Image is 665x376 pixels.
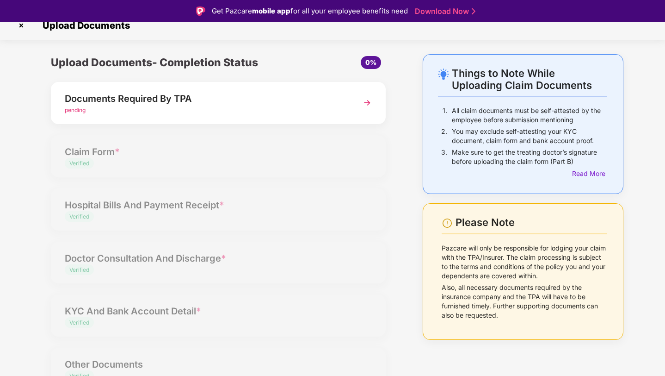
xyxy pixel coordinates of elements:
[441,148,447,166] p: 3.
[65,107,86,113] span: pending
[442,244,607,281] p: Pazcare will only be responsible for lodging your claim with the TPA/Insurer. The claim processin...
[442,218,453,229] img: svg+xml;base64,PHN2ZyBpZD0iV2FybmluZ18tXzI0eDI0IiBkYXRhLW5hbWU9Ildhcm5pbmcgLSAyNHgyNCIgeG1sbnM9Im...
[456,216,607,229] div: Please Note
[472,6,475,16] img: Stroke
[572,169,607,179] div: Read More
[196,6,205,16] img: Logo
[452,127,607,145] p: You may exclude self-attesting your KYC document, claim form and bank account proof.
[14,18,29,33] img: svg+xml;base64,PHN2ZyBpZD0iQ3Jvc3MtMzJ4MzIiIHhtbG5zPSJodHRwOi8vd3d3LnczLm9yZy8yMDAwL3N2ZyIgd2lkdG...
[452,67,607,91] div: Things to Note While Uploading Claim Documents
[359,94,376,111] img: svg+xml;base64,PHN2ZyBpZD0iTmV4dCIgeG1sbnM9Imh0dHA6Ly93d3cudzMub3JnLzIwMDAvc3ZnIiB3aWR0aD0iMzYiIG...
[443,106,447,125] p: 1.
[51,54,274,71] div: Upload Documents- Completion Status
[452,148,607,166] p: Make sure to get the treating doctor’s signature before uploading the claim form (Part B)
[442,283,607,320] p: Also, all necessary documents required by the insurance company and the TPA will have to be furni...
[415,6,473,16] a: Download Now
[365,58,376,66] span: 0%
[441,127,447,145] p: 2.
[33,20,135,31] span: Upload Documents
[65,91,346,106] div: Documents Required By TPA
[252,6,290,15] strong: mobile app
[438,69,449,80] img: svg+xml;base64,PHN2ZyB4bWxucz0iaHR0cDovL3d3dy53My5vcmcvMjAwMC9zdmciIHdpZHRoPSIyNC4wOTMiIGhlaWdodD...
[212,6,408,17] div: Get Pazcare for all your employee benefits need
[452,106,607,125] p: All claim documents must be self-attested by the employee before submission mentioning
